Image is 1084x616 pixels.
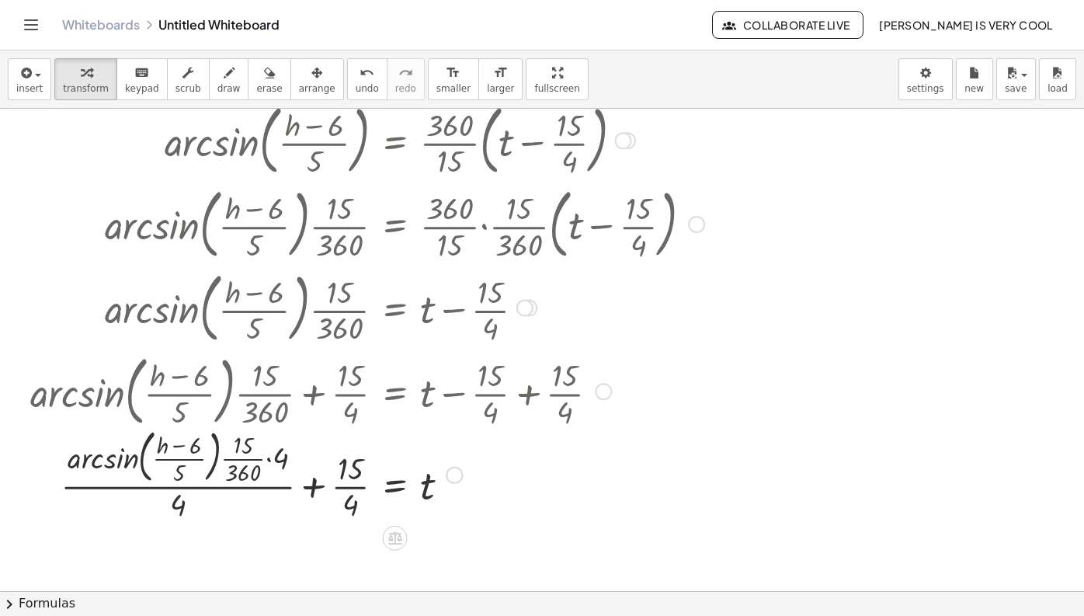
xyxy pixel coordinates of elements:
span: insert [16,83,43,94]
i: undo [360,64,374,82]
button: transform [54,58,117,100]
button: format_sizesmaller [428,58,479,100]
span: larger [487,83,514,94]
span: undo [356,83,379,94]
div: Apply the same math to both sides of the equation [383,526,408,551]
button: fullscreen [526,58,588,100]
span: fullscreen [534,83,579,94]
button: redoredo [387,58,425,100]
button: insert [8,58,51,100]
span: load [1048,83,1068,94]
span: save [1005,83,1027,94]
button: [PERSON_NAME] Is very cool [867,11,1065,39]
span: draw [217,83,241,94]
i: keyboard [134,64,149,82]
span: settings [907,83,944,94]
button: Collaborate Live [712,11,863,39]
i: format_size [446,64,460,82]
span: redo [395,83,416,94]
button: format_sizelarger [478,58,523,100]
button: draw [209,58,249,100]
button: erase [248,58,290,100]
i: redo [398,64,413,82]
span: keypad [125,83,159,94]
span: arrange [299,83,335,94]
button: settings [898,58,953,100]
button: save [996,58,1036,100]
button: Toggle navigation [19,12,43,37]
button: undoundo [347,58,387,100]
span: transform [63,83,109,94]
button: keyboardkeypad [116,58,168,100]
span: Collaborate Live [725,18,849,32]
span: [PERSON_NAME] Is very cool [879,18,1053,32]
a: Whiteboards [62,17,140,33]
span: new [964,83,984,94]
span: smaller [436,83,471,94]
button: new [956,58,993,100]
button: arrange [290,58,344,100]
button: scrub [167,58,210,100]
span: scrub [175,83,201,94]
button: load [1039,58,1076,100]
i: format_size [493,64,508,82]
span: erase [256,83,282,94]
